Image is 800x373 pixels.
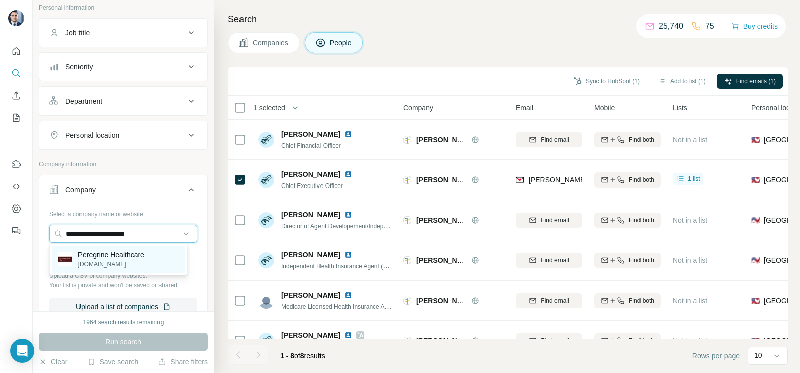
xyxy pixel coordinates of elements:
[529,176,706,184] span: [PERSON_NAME][EMAIL_ADDRESS][DOMAIN_NAME]
[403,103,433,113] span: Company
[751,135,760,145] span: 🇺🇸
[8,10,24,26] img: Avatar
[39,123,207,147] button: Personal location
[416,136,544,144] span: [PERSON_NAME] Insurance Solutions
[344,291,352,299] img: LinkedIn logo
[673,103,687,113] span: Lists
[629,336,654,345] span: Find both
[688,174,700,183] span: 1 list
[39,3,208,12] p: Personal information
[83,318,164,327] div: 1964 search results remaining
[281,182,343,190] span: Chief Executive Officer
[567,74,647,89] button: Sync to HubSpot (1)
[65,184,96,195] div: Company
[717,74,783,89] button: Find emails (1)
[281,262,424,270] span: Independent Health Insurance Agent (Medicare/ACA)
[754,350,762,360] p: 10
[673,136,707,144] span: Not in a list
[416,176,544,184] span: [PERSON_NAME] Insurance Solutions
[39,160,208,169] p: Company information
[751,296,760,306] span: 🇺🇸
[49,271,197,281] p: Upload a CSV of company websites.
[516,213,582,228] button: Find email
[258,333,274,349] img: Avatar
[516,175,524,185] img: provider findymail logo
[49,281,197,290] p: Your list is private and won't be saved or shared.
[39,357,67,367] button: Clear
[87,357,138,367] button: Save search
[751,215,760,225] span: 🇺🇸
[403,256,411,264] img: Logo of Harrington Insurance Solutions
[39,177,207,206] button: Company
[629,135,654,144] span: Find both
[8,222,24,240] button: Feedback
[281,302,396,310] span: Medicare Licensed Health Insurance Agent
[736,77,776,86] span: Find emails (1)
[541,135,569,144] span: Find email
[516,103,533,113] span: Email
[416,256,544,264] span: [PERSON_NAME] Insurance Solutions
[253,38,289,48] span: Companies
[65,96,102,106] div: Department
[541,296,569,305] span: Find email
[629,216,654,225] span: Find both
[731,19,778,33] button: Buy credits
[651,74,713,89] button: Add to list (1)
[8,200,24,218] button: Dashboard
[403,136,411,144] img: Logo of Harrington Insurance Solutions
[8,86,24,105] button: Enrich CSV
[673,256,707,264] span: Not in a list
[65,130,119,140] div: Personal location
[10,339,34,363] div: Open Intercom Messenger
[8,64,24,82] button: Search
[58,252,72,266] img: Peregrine Healthcare
[751,175,760,185] span: 🇺🇸
[629,256,654,265] span: Find both
[281,250,340,260] span: [PERSON_NAME]
[281,290,340,300] span: [PERSON_NAME]
[594,213,661,228] button: Find both
[39,21,207,45] button: Job title
[8,155,24,173] button: Use Surfe on LinkedIn
[65,28,90,38] div: Job title
[281,169,340,179] span: [PERSON_NAME]
[344,331,352,339] img: LinkedIn logo
[692,351,740,361] span: Rows per page
[330,38,353,48] span: People
[751,336,760,346] span: 🇺🇸
[78,260,144,269] p: [DOMAIN_NAME]
[253,103,285,113] span: 1 selected
[403,297,411,305] img: Logo of Harrington Insurance Solutions
[258,132,274,148] img: Avatar
[416,297,544,305] span: [PERSON_NAME] Insurance Solutions
[281,129,340,139] span: [PERSON_NAME]
[541,216,569,225] span: Find email
[49,298,197,316] button: Upload a list of companies
[344,211,352,219] img: LinkedIn logo
[516,333,582,348] button: Find email
[594,103,615,113] span: Mobile
[403,216,411,224] img: Logo of Harrington Insurance Solutions
[629,296,654,305] span: Find both
[281,330,340,340] span: [PERSON_NAME]
[673,216,707,224] span: Not in a list
[49,206,197,219] div: Select a company name or website
[344,170,352,178] img: LinkedIn logo
[541,256,569,265] span: Find email
[594,172,661,188] button: Find both
[8,109,24,127] button: My lists
[344,251,352,259] img: LinkedIn logo
[416,216,544,224] span: [PERSON_NAME] Insurance Solutions
[629,175,654,184] span: Find both
[8,177,24,196] button: Use Surfe API
[516,253,582,268] button: Find email
[258,293,274,309] img: Avatar
[751,255,760,265] span: 🇺🇸
[416,337,544,345] span: [PERSON_NAME] Insurance Solutions
[541,336,569,345] span: Find email
[280,352,294,360] span: 1 - 8
[673,297,707,305] span: Not in a list
[281,210,340,220] span: [PERSON_NAME]
[258,252,274,268] img: Avatar
[78,250,144,260] p: Peregrine Healthcare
